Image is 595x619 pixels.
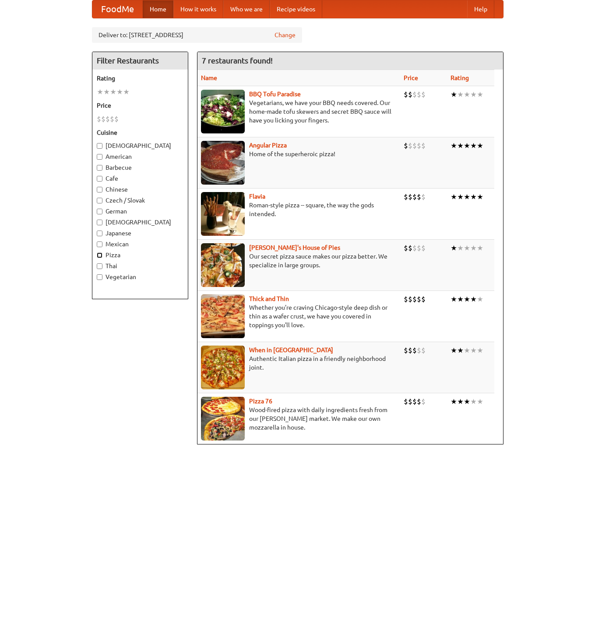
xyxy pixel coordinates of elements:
[201,201,397,218] p: Roman-style pizza -- square, the way the gods intended.
[201,346,245,389] img: wheninrome.jpg
[275,31,296,39] a: Change
[457,90,464,99] li: ★
[143,0,173,18] a: Home
[404,243,408,253] li: $
[249,346,333,353] a: When in [GEOGRAPHIC_DATA]
[223,0,270,18] a: Who we are
[404,90,408,99] li: $
[97,176,102,182] input: Cafe
[97,165,102,171] input: Barbecue
[451,346,457,355] li: ★
[404,74,418,81] a: Price
[97,74,183,83] h5: Rating
[470,90,477,99] li: ★
[417,243,421,253] li: $
[92,52,188,70] h4: Filter Restaurants
[270,0,322,18] a: Recipe videos
[464,243,470,253] li: ★
[97,251,183,259] label: Pizza
[464,346,470,355] li: ★
[412,192,417,202] li: $
[97,174,183,183] label: Cafe
[408,346,412,355] li: $
[116,87,123,97] li: ★
[417,141,421,150] li: $
[404,346,408,355] li: $
[201,294,245,338] img: thick.jpg
[467,0,494,18] a: Help
[92,0,143,18] a: FoodMe
[457,294,464,304] li: ★
[408,243,412,253] li: $
[470,192,477,202] li: ★
[421,192,426,202] li: $
[417,294,421,304] li: $
[123,87,130,97] li: ★
[404,192,408,202] li: $
[408,141,412,150] li: $
[201,150,397,158] p: Home of the superheroic pizza!
[457,346,464,355] li: ★
[97,87,103,97] li: ★
[421,346,426,355] li: $
[97,196,183,205] label: Czech / Slovak
[412,243,417,253] li: $
[464,141,470,150] li: ★
[97,198,102,203] input: Czech / Slovak
[404,141,408,150] li: $
[464,90,470,99] li: ★
[201,354,397,372] p: Authentic Italian pizza in a friendly neighborhood joint.
[97,262,183,270] label: Thai
[201,243,245,287] img: luigis.jpg
[103,87,110,97] li: ★
[97,229,183,238] label: Japanese
[417,397,421,406] li: $
[97,143,102,149] input: [DEMOGRAPHIC_DATA]
[101,114,106,124] li: $
[470,346,477,355] li: ★
[201,192,245,236] img: flavia.jpg
[106,114,110,124] li: $
[97,241,102,247] input: Mexican
[457,192,464,202] li: ★
[249,295,289,302] b: Thick and Thin
[97,274,102,280] input: Vegetarian
[421,90,426,99] li: $
[249,398,272,405] a: Pizza 76
[421,294,426,304] li: $
[97,252,102,258] input: Pizza
[201,303,397,329] p: Whether you're craving Chicago-style deep dish or thin as a wafer crust, we have you covered in t...
[201,406,397,432] p: Wood-fired pizza with daily ingredients fresh from our [PERSON_NAME] market. We make our own mozz...
[249,91,301,98] a: BBQ Tofu Paradise
[249,193,265,200] a: Flavia
[470,397,477,406] li: ★
[421,141,426,150] li: $
[97,163,183,172] label: Barbecue
[114,114,119,124] li: $
[97,141,183,150] label: [DEMOGRAPHIC_DATA]
[97,218,183,227] label: [DEMOGRAPHIC_DATA]
[97,220,102,225] input: [DEMOGRAPHIC_DATA]
[451,192,457,202] li: ★
[451,243,457,253] li: ★
[421,397,426,406] li: $
[412,346,417,355] li: $
[97,154,102,160] input: American
[451,294,457,304] li: ★
[470,141,477,150] li: ★
[97,263,102,269] input: Thai
[201,141,245,185] img: angular.jpg
[464,294,470,304] li: ★
[470,294,477,304] li: ★
[421,243,426,253] li: $
[477,294,483,304] li: ★
[110,114,114,124] li: $
[97,101,183,110] h5: Price
[417,346,421,355] li: $
[412,90,417,99] li: $
[97,240,183,248] label: Mexican
[97,207,183,216] label: German
[173,0,223,18] a: How it works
